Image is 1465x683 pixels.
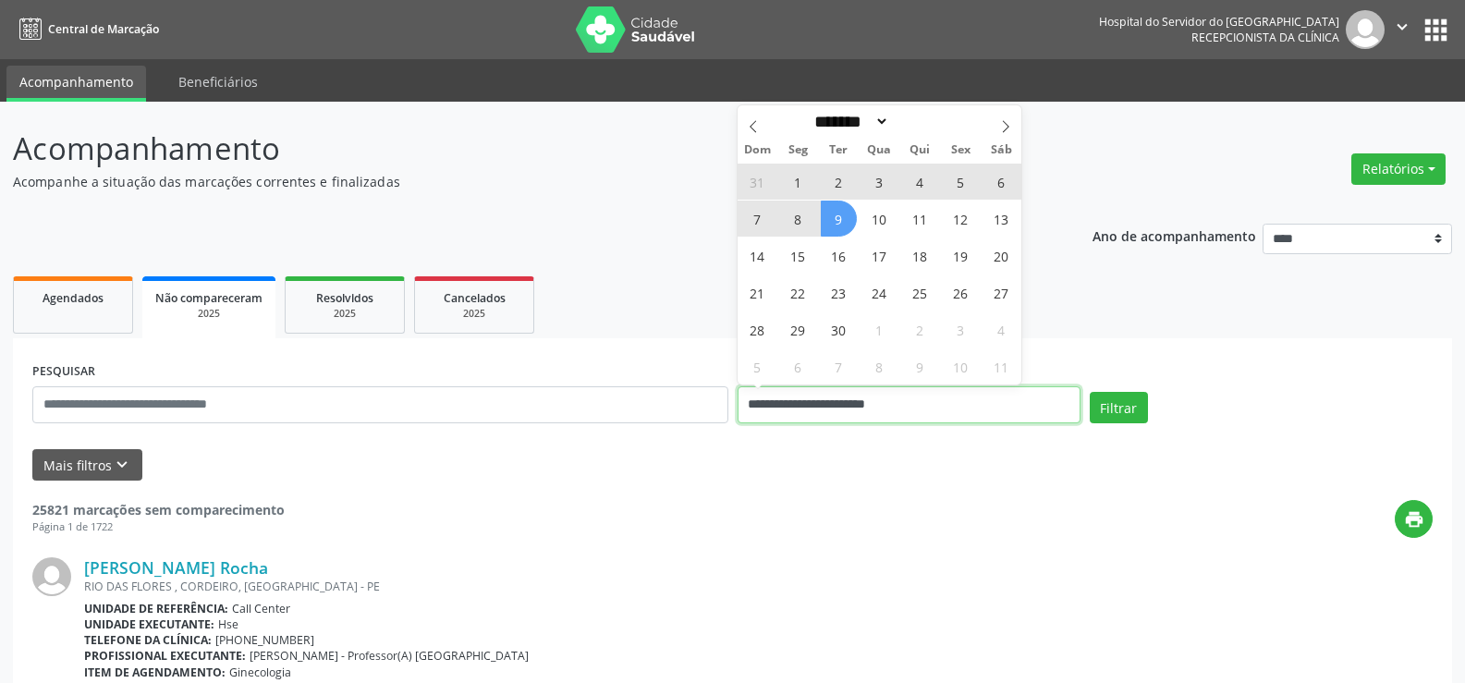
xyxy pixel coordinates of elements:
[739,348,775,384] span: Outubro 5, 2025
[48,21,159,37] span: Central de Marcação
[780,238,816,274] span: Setembro 15, 2025
[6,66,146,102] a: Acompanhamento
[739,238,775,274] span: Setembro 14, 2025
[739,164,775,200] span: Agosto 31, 2025
[983,274,1019,311] span: Setembro 27, 2025
[738,144,778,156] span: Dom
[983,164,1019,200] span: Setembro 6, 2025
[229,665,291,680] span: Ginecologia
[943,164,979,200] span: Setembro 5, 2025
[983,238,1019,274] span: Setembro 20, 2025
[84,665,226,680] b: Item de agendamento:
[739,311,775,348] span: Setembro 28, 2025
[13,14,159,44] a: Central de Marcação
[232,601,290,616] span: Call Center
[165,66,271,98] a: Beneficiários
[1346,10,1385,49] img: img
[218,616,238,632] span: Hse
[155,290,262,306] span: Não compareceram
[43,290,104,306] span: Agendados
[1090,392,1148,423] button: Filtrar
[1420,14,1452,46] button: apps
[861,348,897,384] span: Outubro 8, 2025
[84,557,268,578] a: [PERSON_NAME] Rocha
[943,274,979,311] span: Setembro 26, 2025
[32,557,71,596] img: img
[13,172,1020,191] p: Acompanhe a situação das marcações correntes e finalizadas
[1385,10,1420,49] button: 
[215,632,314,648] span: [PHONE_NUMBER]
[780,274,816,311] span: Setembro 22, 2025
[861,311,897,348] span: Outubro 1, 2025
[84,616,214,632] b: Unidade executante:
[818,144,859,156] span: Ter
[780,311,816,348] span: Setembro 29, 2025
[943,238,979,274] span: Setembro 19, 2025
[777,144,818,156] span: Seg
[1099,14,1339,30] div: Hospital do Servidor do [GEOGRAPHIC_DATA]
[155,307,262,321] div: 2025
[13,126,1020,172] p: Acompanhamento
[84,601,228,616] b: Unidade de referência:
[112,455,132,475] i: keyboard_arrow_down
[821,311,857,348] span: Setembro 30, 2025
[299,307,391,321] div: 2025
[780,348,816,384] span: Outubro 6, 2025
[943,311,979,348] span: Outubro 3, 2025
[861,164,897,200] span: Setembro 3, 2025
[1404,509,1424,530] i: print
[32,501,285,518] strong: 25821 marcações sem comparecimento
[902,238,938,274] span: Setembro 18, 2025
[84,632,212,648] b: Telefone da clínica:
[444,290,506,306] span: Cancelados
[1395,500,1433,538] button: print
[1093,224,1256,247] p: Ano de acompanhamento
[32,449,142,482] button: Mais filtroskeyboard_arrow_down
[780,164,816,200] span: Setembro 1, 2025
[1351,153,1446,185] button: Relatórios
[861,201,897,237] span: Setembro 10, 2025
[981,144,1021,156] span: Sáb
[739,201,775,237] span: Setembro 7, 2025
[821,164,857,200] span: Setembro 2, 2025
[943,348,979,384] span: Outubro 10, 2025
[940,144,981,156] span: Sex
[861,238,897,274] span: Setembro 17, 2025
[902,348,938,384] span: Outubro 9, 2025
[1392,17,1412,37] i: 
[943,201,979,237] span: Setembro 12, 2025
[32,519,285,535] div: Página 1 de 1722
[250,648,529,664] span: [PERSON_NAME] - Professor(A) [GEOGRAPHIC_DATA]
[821,348,857,384] span: Outubro 7, 2025
[861,274,897,311] span: Setembro 24, 2025
[983,348,1019,384] span: Outubro 11, 2025
[821,274,857,311] span: Setembro 23, 2025
[902,164,938,200] span: Setembro 4, 2025
[84,648,246,664] b: Profissional executante:
[32,358,95,386] label: PESQUISAR
[84,579,1433,594] div: RIO DAS FLORES , CORDEIRO, [GEOGRAPHIC_DATA] - PE
[859,144,899,156] span: Qua
[902,274,938,311] span: Setembro 25, 2025
[809,112,890,131] select: Month
[739,274,775,311] span: Setembro 21, 2025
[821,238,857,274] span: Setembro 16, 2025
[428,307,520,321] div: 2025
[902,201,938,237] span: Setembro 11, 2025
[821,201,857,237] span: Setembro 9, 2025
[899,144,940,156] span: Qui
[780,201,816,237] span: Setembro 8, 2025
[983,311,1019,348] span: Outubro 4, 2025
[316,290,373,306] span: Resolvidos
[902,311,938,348] span: Outubro 2, 2025
[1191,30,1339,45] span: Recepcionista da clínica
[983,201,1019,237] span: Setembro 13, 2025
